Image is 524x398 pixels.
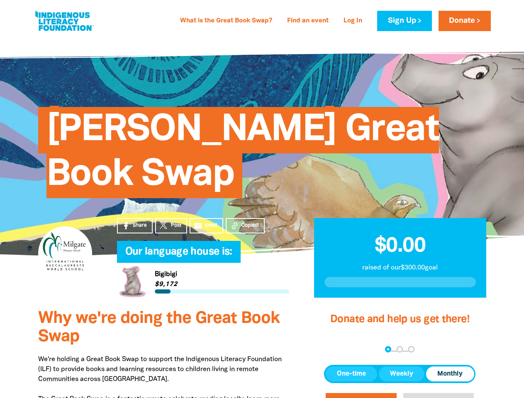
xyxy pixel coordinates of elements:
span: Weekly [390,369,413,379]
button: Navigate to step 3 of 3 to enter your payment details [408,346,414,352]
a: Share [117,218,153,233]
button: Monthly [426,366,474,381]
span: Share [133,222,147,229]
a: What is the Great Book Swap? [175,15,277,28]
a: Log In [339,15,367,28]
span: Post [171,222,181,229]
span: Copied! [241,222,259,229]
i: email [194,221,202,230]
span: Why we're doing the Great Book Swap [38,311,280,345]
button: Copied! [226,218,265,233]
span: One-time [337,369,366,379]
a: Sign Up [377,11,431,31]
span: Donate and help us get there! [330,315,470,324]
a: Post [155,218,187,233]
button: One-time [326,366,377,381]
button: Navigate to step 1 of 3 to enter your donation amount [385,346,391,352]
div: Donation frequency [324,365,475,383]
span: [PERSON_NAME] Great Book Swap [46,113,439,198]
a: emailEmail [190,218,224,233]
a: Donate [439,11,491,31]
span: Our language house is: [125,247,232,263]
a: Find an event [282,15,334,28]
p: raised of our $300.00 goal [324,263,476,273]
button: Weekly [379,366,424,381]
button: Navigate to step 2 of 3 to enter your details [397,346,403,352]
span: Monthly [437,369,463,379]
h6: My Team [117,255,289,260]
span: $0.00 [375,237,426,256]
span: Email [205,222,217,229]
